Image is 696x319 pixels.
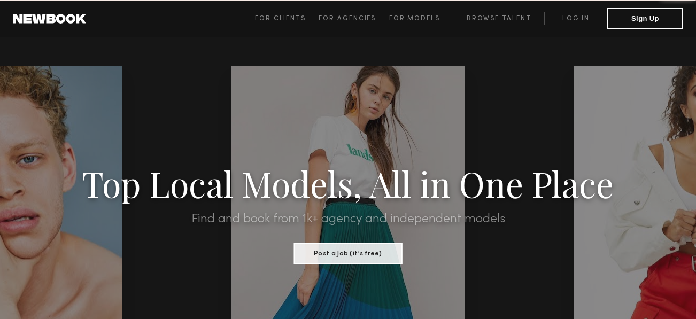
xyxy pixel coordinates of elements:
[544,12,607,25] a: Log in
[52,213,644,225] h2: Find and book from 1k+ agency and independent models
[319,12,389,25] a: For Agencies
[255,15,306,22] span: For Clients
[607,8,683,29] button: Sign Up
[453,12,544,25] a: Browse Talent
[389,12,453,25] a: For Models
[319,15,376,22] span: For Agencies
[294,243,403,264] button: Post a Job (it’s free)
[389,15,440,22] span: For Models
[255,12,319,25] a: For Clients
[52,167,644,200] h1: Top Local Models, All in One Place
[294,246,403,258] a: Post a Job (it’s free)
